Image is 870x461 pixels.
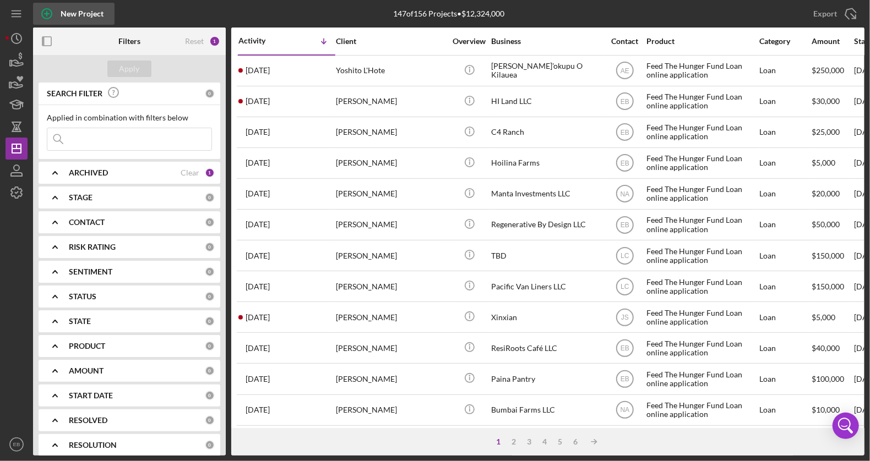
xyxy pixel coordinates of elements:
time: 2025-07-14 23:12 [246,405,270,414]
b: RESOLUTION [69,441,117,449]
text: EB [13,442,20,448]
div: Manta Investments LLC [491,179,601,208]
text: NA [620,190,629,198]
div: Product [646,37,757,46]
div: 1 [491,437,506,446]
div: Loan [759,179,811,208]
div: Export [813,3,837,25]
div: [PERSON_NAME] [336,87,446,116]
time: 2025-08-08 23:56 [246,220,270,229]
div: 0 [205,391,215,400]
div: Regenerative By Design LLC [491,210,601,239]
div: Feed The Hunger Fund Loan online application [646,56,757,85]
div: 0 [205,366,215,376]
div: [PERSON_NAME] [336,333,446,363]
div: Feed The Hunger Fund Loan online application [646,241,757,270]
text: EB [620,160,629,167]
div: [PERSON_NAME] [336,303,446,332]
div: 0 [205,242,215,252]
div: Open Intercom Messenger [833,413,859,439]
div: Feed The Hunger Fund Loan online application [646,149,757,178]
b: RESOLVED [69,416,107,425]
div: Category [759,37,811,46]
div: 0 [205,415,215,425]
div: $10,000 [812,396,853,425]
time: 2025-07-16 23:35 [246,375,270,383]
time: 2025-08-20 15:42 [246,66,270,75]
div: 0 [205,292,215,301]
b: START DATE [69,391,113,400]
div: 0 [205,440,215,450]
div: $150,000 [812,241,853,270]
div: Hoilina Farms [491,149,601,178]
div: Feed The Hunger Fund Loan online application [646,396,757,425]
time: 2025-08-07 22:21 [246,251,270,260]
button: EB [6,433,28,455]
text: EB [620,221,629,229]
text: NA [620,407,629,414]
div: Loan [759,118,811,147]
div: [PERSON_NAME] [336,426,446,455]
div: Feed The Hunger Fund Loan online application [646,364,757,393]
text: AE [620,67,629,75]
div: Feed The Hunger Fund Loan online application [646,118,757,147]
div: 147 of 156 Projects • $12,324,000 [393,9,504,18]
div: Amount [812,37,853,46]
b: RISK RATING [69,243,116,251]
div: Loan [759,272,811,301]
div: Apply [119,61,140,77]
div: Feed The Hunger Fund Loan online application [646,303,757,332]
b: PRODUCT [69,342,105,350]
div: 0 [205,316,215,326]
b: Filters [118,37,140,46]
div: Xinxian [491,303,601,332]
b: SEARCH FILTER [47,89,102,98]
b: CONTACT [69,218,105,227]
text: EB [620,129,629,136]
div: [PERSON_NAME] [336,364,446,393]
div: $78,000 [812,426,853,455]
div: $40,000 [812,333,853,363]
div: 0 [205,267,215,277]
div: Clear [181,168,199,177]
div: [PERSON_NAME] [336,272,446,301]
div: 0 [205,341,215,351]
time: 2025-07-28 21:17 [246,282,270,291]
div: $20,000 [812,179,853,208]
div: $25,000 [812,118,853,147]
div: $50,000 [812,210,853,239]
time: 2025-08-19 22:28 [246,97,270,106]
div: $5,000 [812,149,853,178]
div: Loan [759,396,811,425]
div: [PERSON_NAME] [336,241,446,270]
div: [PERSON_NAME]'okupu O Kilauea [491,56,601,85]
div: [PERSON_NAME] [336,118,446,147]
div: $250,000 [812,56,853,85]
text: LC [621,252,629,260]
text: EB [620,98,629,106]
div: Yoshito L'Hote [336,56,446,85]
time: 2025-08-13 10:47 [246,189,270,198]
div: Contact [604,37,645,46]
div: Feed The Hunger Fund Loan online application [646,426,757,455]
div: 4 [537,437,552,446]
div: Loan [759,303,811,332]
div: Bumbai Farms LLC [491,396,601,425]
button: New Project [33,3,115,25]
div: Feed The Hunger Fund Loan online application [646,179,757,208]
div: [PERSON_NAME] [336,179,446,208]
b: SENTIMENT [69,267,112,276]
div: Feed The Hunger Fund Loan online application [646,333,757,363]
time: 2025-07-21 01:38 [246,344,270,353]
div: Overview [449,37,490,46]
div: 5 [552,437,568,446]
div: Loan [759,241,811,270]
div: Paina Pantry [491,364,601,393]
div: TBD [491,241,601,270]
div: $30,000 [812,87,853,116]
div: Feed The Hunger Fund Loan online application [646,210,757,239]
div: Loan [759,333,811,363]
div: 2 [506,437,521,446]
div: ResiRoots Café LLC [491,333,601,363]
div: Feed The Hunger Fund Loan online application [646,272,757,301]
